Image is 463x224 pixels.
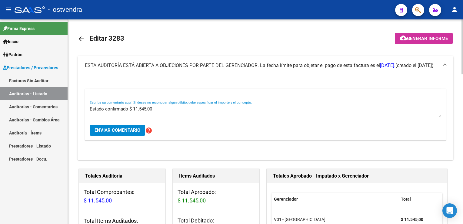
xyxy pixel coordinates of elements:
span: Prestadores / Proveedores [3,64,58,71]
div: Open Intercom Messenger [442,203,457,218]
button: Enviar comentario [90,125,145,136]
mat-icon: help [145,127,152,134]
div: ESTA AUDITORÍA ESTÁ ABIERTA A OBJECIONES POR PARTE DEL GERENCIADOR. La fecha límite para objetar ... [78,75,453,160]
span: [DATE]. [380,63,395,68]
datatable-header-cell: Gerenciador [271,193,398,206]
span: Editar 3283 [90,35,124,42]
span: Total [401,197,411,202]
span: - ostvendra [48,3,82,16]
span: Enviar comentario [95,127,140,133]
h1: Totales Auditoría [85,171,159,181]
h1: Totales Aprobado - Imputado x Gerenciador [273,171,441,181]
span: Padrón [3,51,22,58]
span: Generar informe [407,36,448,41]
span: Gerenciador [274,197,298,202]
span: Firma Express [3,25,35,32]
span: $ 11.545,00 [84,197,112,204]
button: Generar informe [395,33,453,44]
datatable-header-cell: Total [398,193,438,206]
h3: Total Aprobado: [178,188,255,205]
span: (creado el [DATE]) [395,62,434,69]
h1: Items Auditados [179,171,253,181]
mat-icon: person [451,6,458,13]
mat-icon: menu [5,6,12,13]
mat-icon: cloud_download [400,34,407,42]
h3: Total Comprobantes: [84,188,161,205]
mat-expansion-panel-header: ESTA AUDITORÍA ESTÁ ABIERTA A OBJECIONES POR PARTE DEL GERENCIADOR. La fecha límite para objetar ... [78,56,453,75]
strong: $ 11.545,00 [401,217,423,222]
mat-icon: arrow_back [78,35,85,42]
span: V01 - [GEOGRAPHIC_DATA] [274,217,325,222]
span: $ 11.545,00 [178,197,206,204]
span: ESTA AUDITORÍA ESTÁ ABIERTA A OBJECIONES POR PARTE DEL GERENCIADOR. La fecha límite para objetar ... [85,63,395,68]
span: Inicio [3,38,18,45]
